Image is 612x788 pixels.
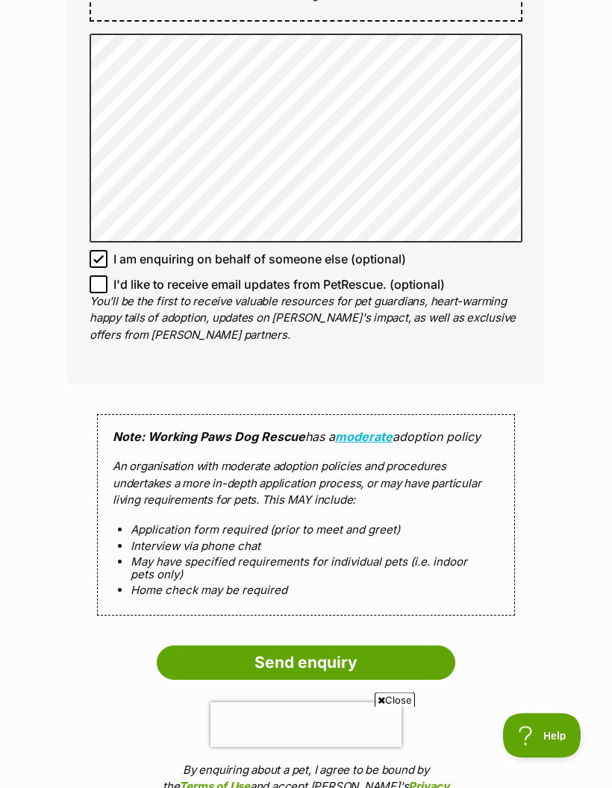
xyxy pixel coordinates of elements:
[90,294,522,345] p: You'll be the first to receive valuable resources for pet guardians, heart-warming happy tails of...
[34,713,578,781] iframe: Advertisement
[131,540,481,553] li: Interview via phone chat
[131,524,481,537] li: Application form required (prior to meet and greet)
[131,584,481,597] li: Home check may be required
[131,556,481,582] li: May have specified requirements for individual pets (i.e. indoor pets only)
[157,646,455,681] input: Send enquiry
[503,713,582,758] iframe: Help Scout Beacon - Open
[113,459,499,510] p: An organisation with moderate adoption policies and procedures undertakes a more in-depth applica...
[210,703,402,748] iframe: reCAPTCHA
[113,251,406,269] span: I am enquiring on behalf of someone else (optional)
[113,430,305,445] strong: Note: Working Paws Dog Rescue
[335,430,393,445] a: moderate
[113,276,445,294] span: I'd like to receive email updates from PetRescue. (optional)
[97,415,515,616] div: has a adoption policy
[375,692,415,707] span: Close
